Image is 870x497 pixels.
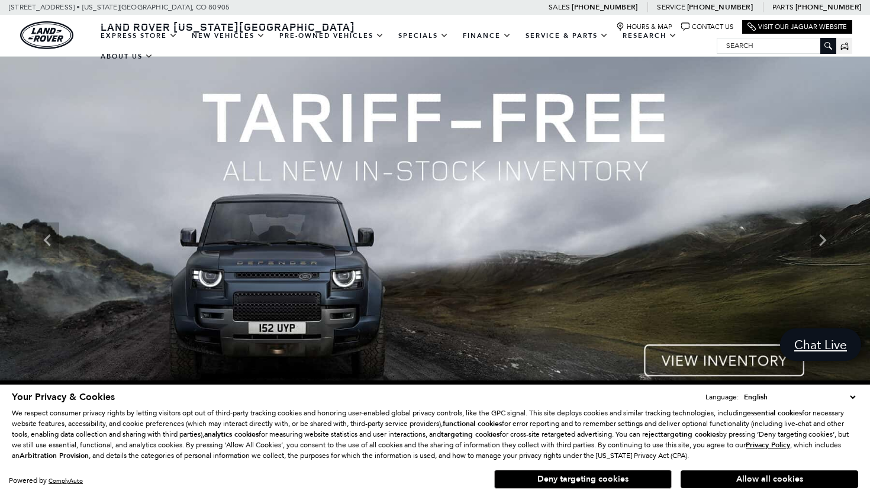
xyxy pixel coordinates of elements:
a: Visit Our Jaguar Website [747,22,847,31]
img: Land Rover [20,21,73,49]
span: Your Privacy & Cookies [12,390,115,404]
a: [PHONE_NUMBER] [572,2,637,12]
span: Chat Live [788,337,853,353]
button: Allow all cookies [681,470,858,488]
a: [PHONE_NUMBER] [687,2,753,12]
strong: analytics cookies [204,430,259,439]
p: We respect consumer privacy rights by letting visitors opt out of third-party tracking cookies an... [12,408,858,461]
a: EXPRESS STORE [94,25,185,46]
span: Service [657,3,685,11]
div: Language: [705,393,739,401]
a: ComplyAuto [49,477,83,485]
u: Privacy Policy [746,440,790,450]
a: Privacy Policy [746,441,790,449]
div: Powered by [9,477,83,485]
strong: targeting cookies [441,430,500,439]
a: Contact Us [681,22,733,31]
div: Next [811,222,834,258]
span: Land Rover [US_STATE][GEOGRAPHIC_DATA] [101,20,355,34]
a: Chat Live [780,328,861,361]
a: Research [616,25,684,46]
a: Specials [391,25,456,46]
span: Parts [772,3,794,11]
a: [STREET_ADDRESS] • [US_STATE][GEOGRAPHIC_DATA], CO 80905 [9,3,230,11]
strong: targeting cookies [660,430,719,439]
a: New Vehicles [185,25,272,46]
a: About Us [94,46,160,67]
a: land-rover [20,21,73,49]
input: Search [717,38,836,53]
button: Deny targeting cookies [494,470,672,489]
select: Language Select [741,391,858,403]
a: Service & Parts [518,25,616,46]
span: Sales [549,3,570,11]
div: Previous [36,222,59,258]
strong: functional cookies [443,419,502,428]
a: Land Rover [US_STATE][GEOGRAPHIC_DATA] [94,20,362,34]
a: [PHONE_NUMBER] [795,2,861,12]
a: Hours & Map [616,22,672,31]
a: Finance [456,25,518,46]
a: Pre-Owned Vehicles [272,25,391,46]
strong: Arbitration Provision [20,451,89,460]
nav: Main Navigation [94,25,717,67]
strong: essential cookies [747,408,802,418]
